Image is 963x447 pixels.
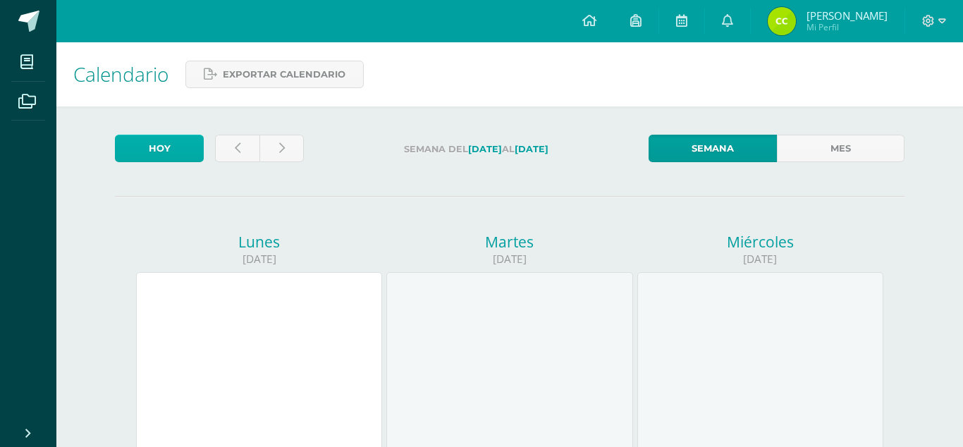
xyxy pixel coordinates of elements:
span: [PERSON_NAME] [806,8,888,23]
a: Exportar calendario [185,61,364,88]
div: [DATE] [637,252,883,267]
a: Mes [777,135,904,162]
strong: [DATE] [515,144,548,154]
div: Martes [386,232,632,252]
span: Calendario [73,61,168,87]
img: 72e6737e3b6229c48af0c29fd7a6a595.png [768,7,796,35]
div: Miércoles [637,232,883,252]
strong: [DATE] [468,144,502,154]
label: Semana del al [315,135,637,164]
a: Semana [649,135,776,162]
span: Mi Perfil [806,21,888,33]
div: Lunes [136,232,382,252]
a: Hoy [115,135,204,162]
div: [DATE] [136,252,382,267]
span: Exportar calendario [223,61,345,87]
div: [DATE] [386,252,632,267]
